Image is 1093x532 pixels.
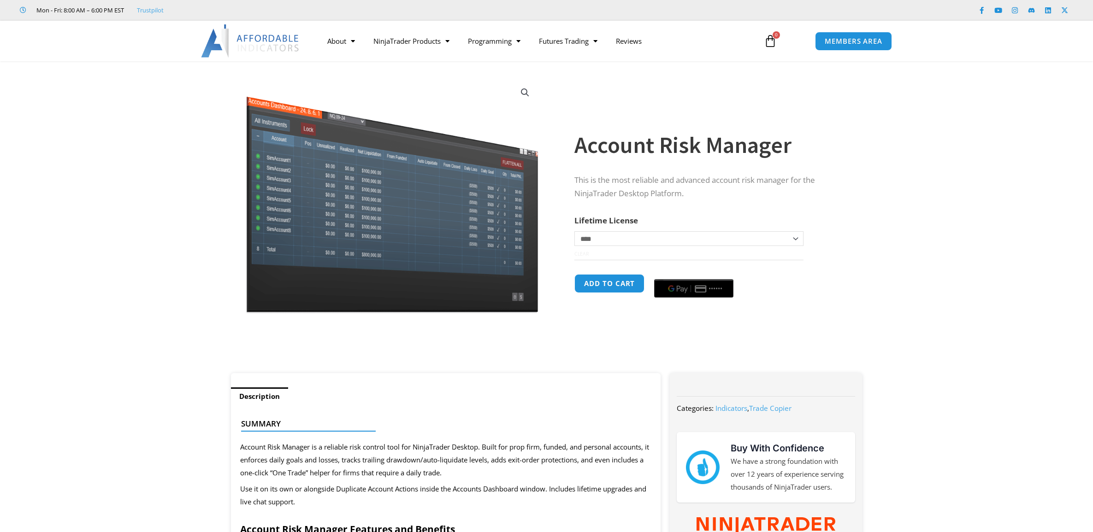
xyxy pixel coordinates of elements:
a: Description [231,387,288,405]
img: LogoAI | Affordable Indicators – NinjaTrader [201,24,300,58]
a: Programming [459,30,530,52]
a: Reviews [607,30,651,52]
span: MEMBERS AREA [825,38,882,45]
a: View full-screen image gallery [517,84,533,101]
iframe: Secure payment input frame [652,273,735,274]
span: 0 [773,31,780,39]
a: Indicators [715,403,747,413]
a: Trade Copier [749,403,792,413]
p: We have a strong foundation with over 12 years of experience serving thousands of NinjaTrader users. [731,455,846,494]
h4: Summary [241,419,644,428]
span: Mon - Fri: 8:00 AM – 6:00 PM EST [34,5,124,16]
img: Screenshot 2024-08-26 15462845454 [244,77,540,313]
a: Futures Trading [530,30,607,52]
a: MEMBERS AREA [815,32,892,51]
span: Use it on its own or alongside Duplicate Account Actions inside the Accounts Dashboard window. In... [240,484,646,506]
span: , [715,403,792,413]
a: About [318,30,364,52]
h3: Buy With Confidence [731,441,846,455]
button: Add to cart [574,274,644,293]
label: Lifetime License [574,215,638,226]
a: Trustpilot [137,5,164,16]
span: Account Risk Manager is a reliable risk control tool for NinjaTrader Desktop. Built for prop firm... [240,442,649,477]
h1: Account Risk Manager [574,129,844,161]
p: This is the most reliable and advanced account risk manager for the NinjaTrader Desktop Platform. [574,174,844,200]
a: NinjaTrader Products [364,30,459,52]
span: Categories: [677,403,714,413]
img: mark thumbs good 43913 | Affordable Indicators – NinjaTrader [686,450,719,484]
nav: Menu [318,30,753,52]
text: •••••• [709,286,723,292]
a: Clear options [574,251,589,257]
a: 0 [750,28,791,54]
button: Buy with GPay [654,279,733,298]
